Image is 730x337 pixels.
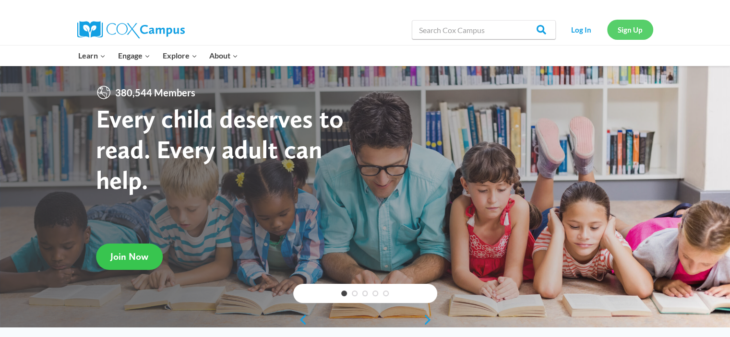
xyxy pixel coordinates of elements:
a: Sign Up [607,20,653,39]
a: Log In [561,20,602,39]
a: 5 [383,291,389,296]
strong: Every child deserves to read. Every adult can help. [96,103,344,195]
a: next [423,314,437,325]
nav: Secondary Navigation [561,20,653,39]
div: content slider buttons [293,310,437,329]
nav: Primary Navigation [72,46,244,66]
input: Search Cox Campus [412,20,556,39]
button: Child menu of Engage [112,46,156,66]
a: 3 [362,291,368,296]
span: 380,544 Members [111,85,199,100]
a: Join Now [96,244,163,270]
img: Cox Campus [77,21,185,38]
span: Join Now [110,251,148,262]
button: Child menu of Explore [156,46,203,66]
button: Child menu of Learn [72,46,112,66]
a: 2 [352,291,358,296]
a: 4 [372,291,378,296]
a: 1 [341,291,347,296]
button: Child menu of About [203,46,244,66]
a: previous [293,314,308,325]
